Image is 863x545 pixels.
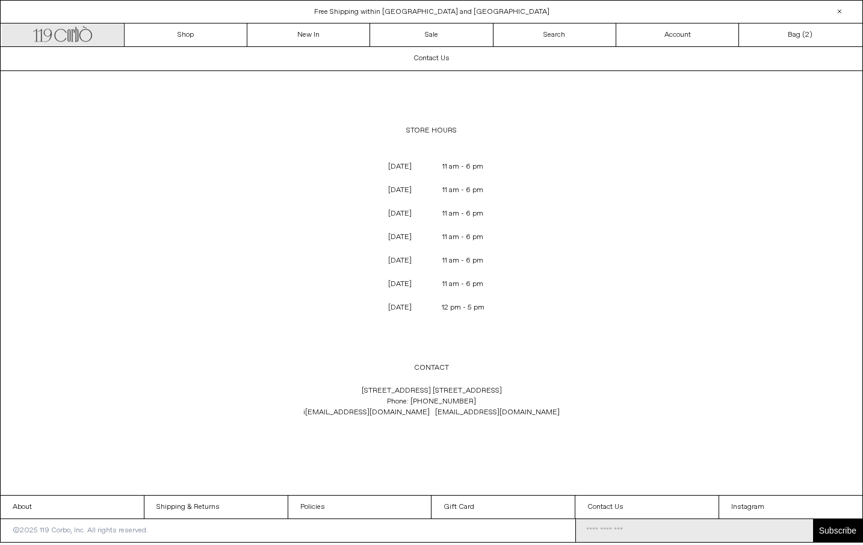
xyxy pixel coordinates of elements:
a: New In [247,23,370,46]
p: 11 am - 6 pm [432,249,495,272]
p: [STREET_ADDRESS] [STREET_ADDRESS] Phone: [PHONE_NUMBER] [232,379,631,424]
p: [DATE] [369,273,431,296]
input: Email Address [576,519,813,542]
a: Gift Card [431,496,575,519]
a: Sale [370,23,493,46]
p: 11 am - 6 pm [432,179,495,202]
p: STORE HOURS [232,119,631,142]
p: 11 am - 6 pm [432,273,495,296]
a: Shop [125,23,247,46]
a: [EMAIL_ADDRESS][DOMAIN_NAME] [305,408,430,417]
h1: Contact Us [413,48,450,69]
a: Bag () [739,23,862,46]
a: Contact Us [575,496,719,519]
a: Policies [288,496,431,519]
p: [DATE] [369,155,431,178]
a: Free Shipping within [GEOGRAPHIC_DATA] and [GEOGRAPHIC_DATA] [314,7,549,17]
p: [DATE] [369,249,431,272]
p: CONTACT [232,357,631,379]
span: i [303,408,435,417]
p: ©2025 119 Corbo, Inc. All rights reserved. [1,519,160,542]
a: [EMAIL_ADDRESS][DOMAIN_NAME] [435,408,560,417]
p: [DATE] [369,296,431,319]
p: [DATE] [369,202,431,225]
p: 11 am - 6 pm [432,226,495,249]
p: [DATE] [369,226,431,249]
a: About [1,496,144,519]
a: Instagram [719,496,862,519]
button: Subscribe [813,519,862,542]
a: Account [616,23,739,46]
p: 11 am - 6 pm [432,202,495,225]
a: Search [493,23,616,46]
p: 11 am - 6 pm [432,155,495,178]
p: [DATE] [369,179,431,202]
span: 2 [805,30,809,40]
span: ) [805,30,812,40]
a: Shipping & Returns [144,496,288,519]
p: 12 pm - 5 pm [432,296,495,319]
